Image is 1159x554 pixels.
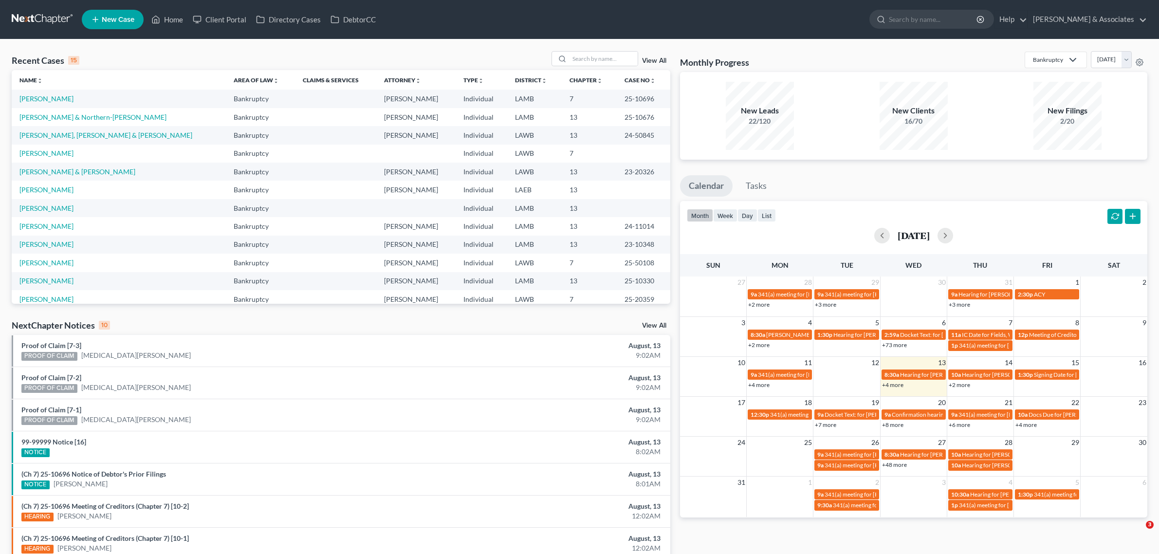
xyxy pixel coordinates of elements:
a: Proof of Claim [7-3] [21,341,81,350]
span: 9a [951,291,957,298]
a: [PERSON_NAME] [19,240,74,248]
a: [PERSON_NAME] [19,185,74,194]
div: PROOF OF CLAIM [21,352,77,361]
span: Wed [905,261,921,269]
a: View All [642,322,666,329]
h3: Monthly Progress [680,56,749,68]
td: [PERSON_NAME] [376,126,456,144]
span: 10a [951,462,961,469]
a: [MEDICAL_DATA][PERSON_NAME] [81,415,191,425]
span: 9:30a [817,501,832,509]
a: [MEDICAL_DATA][PERSON_NAME] [81,351,191,360]
span: 6 [941,317,947,329]
span: Hearing for [PERSON_NAME] [962,371,1038,378]
span: Hearing for [PERSON_NAME] & [PERSON_NAME] [833,331,961,338]
td: Bankruptcy [226,126,295,144]
a: +48 more [882,461,907,468]
span: 12:30p [751,411,769,418]
span: 19 [870,397,880,408]
span: 20 [937,397,947,408]
td: LAWB [507,163,561,181]
span: 341(a) meeting for [PERSON_NAME] [825,462,919,469]
span: 8:30a [884,451,899,458]
span: 21 [1004,397,1013,408]
a: Area of Lawunfold_more [234,76,279,84]
span: 9a [751,371,757,378]
button: list [757,209,776,222]
td: Individual [456,217,508,235]
span: 341(a) meeting for [PERSON_NAME] [770,411,864,418]
span: 9a [817,451,824,458]
span: 4 [1008,477,1013,488]
td: 13 [562,199,617,217]
span: 341(a) meeting for [PERSON_NAME] & [PERSON_NAME] [758,291,903,298]
td: Individual [456,126,508,144]
span: 341(a) meeting for [PERSON_NAME] [825,451,919,458]
a: +73 more [882,341,907,349]
a: Typeunfold_more [463,76,484,84]
span: 10a [951,451,961,458]
span: 27 [736,277,746,288]
a: Districtunfold_more [515,76,547,84]
span: 12 [870,357,880,369]
a: Proof of Claim [7-1] [21,406,81,414]
a: Proof of Claim [7-2] [21,373,81,382]
span: Hearing for [PERSON_NAME] & [PERSON_NAME] [900,371,1028,378]
h2: [DATE] [898,230,930,240]
a: [PERSON_NAME] [19,277,74,285]
td: LAMB [507,236,561,254]
td: Bankruptcy [226,145,295,163]
div: 22/120 [726,116,794,126]
td: 25-50108 [617,254,670,272]
span: 5 [1074,477,1080,488]
a: +3 more [815,301,836,308]
span: Hearing for [PERSON_NAME] [958,291,1034,298]
span: 31 [1004,277,1013,288]
i: unfold_more [478,78,484,84]
span: Hearing for [PERSON_NAME] [962,462,1038,469]
div: 15 [68,56,79,65]
span: 11a [951,331,961,338]
a: Chapterunfold_more [570,76,603,84]
div: August, 13 [454,405,660,415]
span: 11 [803,357,813,369]
td: Bankruptcy [226,272,295,290]
span: Meeting of Creditors for [PERSON_NAME] [1029,331,1137,338]
span: Hearing for [PERSON_NAME] [970,491,1046,498]
span: 15 [1070,357,1080,369]
span: 8 [1074,317,1080,329]
span: 341(a) meeting for [PERSON_NAME] [PERSON_NAME] [959,501,1100,509]
a: [MEDICAL_DATA][PERSON_NAME] [81,383,191,392]
div: PROOF OF CLAIM [21,384,77,393]
span: IC Date for Fields, Wanketa [962,331,1030,338]
span: 1 [807,477,813,488]
div: HEARING [21,513,54,521]
td: [PERSON_NAME] [376,108,456,126]
td: Individual [456,181,508,199]
td: 7 [562,145,617,163]
a: Client Portal [188,11,251,28]
div: HEARING [21,545,54,554]
td: LAMB [507,217,561,235]
a: DebtorCC [326,11,381,28]
span: 29 [870,277,880,288]
span: 1:30p [1018,371,1033,378]
div: August, 13 [454,341,660,351]
a: 99-99999 Notice [16] [21,438,86,446]
a: Calendar [680,175,733,197]
td: Bankruptcy [226,254,295,272]
td: Bankruptcy [226,163,295,181]
input: Search by name... [889,10,978,28]
th: Claims & Services [295,70,376,90]
i: unfold_more [597,78,603,84]
span: 4 [807,317,813,329]
td: 13 [562,181,617,199]
td: [PERSON_NAME] [376,272,456,290]
span: 1:30p [1018,491,1033,498]
span: Sat [1108,261,1120,269]
td: LAWB [507,254,561,272]
div: August, 13 [454,373,660,383]
span: New Case [102,16,134,23]
td: [PERSON_NAME] [376,217,456,235]
a: +3 more [949,301,970,308]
